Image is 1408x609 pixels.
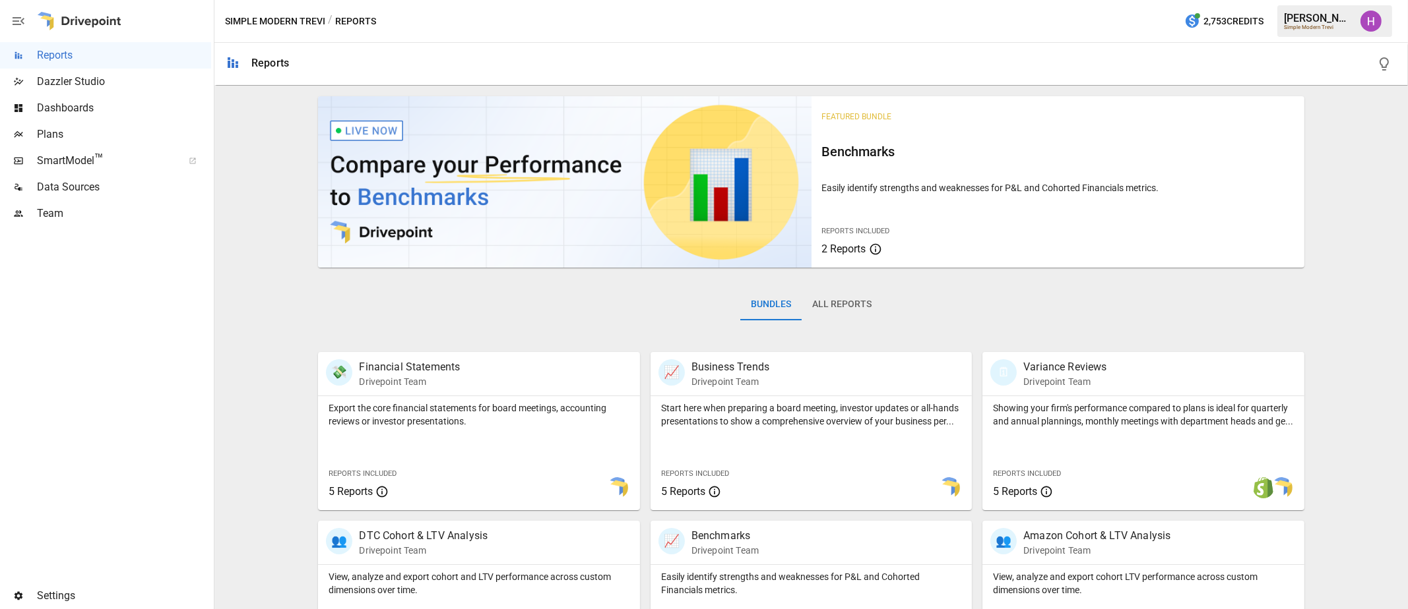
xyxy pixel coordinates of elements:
[37,100,211,116] span: Dashboards
[359,528,488,544] p: DTC Cohort & LTV Analysis
[990,528,1017,554] div: 👥
[37,127,211,142] span: Plans
[359,544,488,557] p: Drivepoint Team
[37,47,211,63] span: Reports
[94,151,104,167] span: ™
[251,57,289,69] div: Reports
[1179,9,1269,34] button: 2,753Credits
[359,359,460,375] p: Financial Statements
[993,401,1293,428] p: Showing your firm's performance compared to plans is ideal for quarterly and annual plannings, mo...
[318,96,811,268] img: video thumbnail
[37,153,174,169] span: SmartModel
[1023,544,1170,557] p: Drivepoint Team
[661,401,961,428] p: Start here when preparing a board meeting, investor updates or all-hands presentations to show a ...
[691,528,759,544] p: Benchmarks
[326,528,352,554] div: 👥
[822,227,890,235] span: Reports Included
[990,359,1017,386] div: 🗓
[329,485,373,498] span: 5 Reports
[1284,24,1353,30] div: Simple Modern Trevi
[37,588,211,604] span: Settings
[658,359,685,386] div: 📈
[1203,13,1264,30] span: 2,753 Credits
[1284,12,1353,24] div: [PERSON_NAME]
[661,469,729,478] span: Reports Included
[993,485,1037,498] span: 5 Reports
[993,570,1293,596] p: View, analyze and export cohort LTV performance across custom dimensions over time.
[37,74,211,90] span: Dazzler Studio
[802,289,882,320] button: All Reports
[1271,477,1293,498] img: smart model
[691,359,769,375] p: Business Trends
[329,401,629,428] p: Export the core financial statements for board meetings, accounting reviews or investor presentat...
[691,544,759,557] p: Drivepoint Team
[822,243,866,255] span: 2 Reports
[1253,477,1274,498] img: shopify
[1360,11,1382,32] img: Harry Antonio
[37,179,211,195] span: Data Sources
[329,570,629,596] p: View, analyze and export cohort and LTV performance across custom dimensions over time.
[822,141,1294,162] h6: Benchmarks
[607,477,628,498] img: smart model
[1023,375,1106,388] p: Drivepoint Team
[1023,528,1170,544] p: Amazon Cohort & LTV Analysis
[822,181,1294,194] p: Easily identify strengths and weaknesses for P&L and Cohorted Financials metrics.
[993,469,1061,478] span: Reports Included
[822,112,892,121] span: Featured Bundle
[658,528,685,554] div: 📈
[326,359,352,386] div: 💸
[661,570,961,596] p: Easily identify strengths and weaknesses for P&L and Cohorted Financials metrics.
[328,13,333,30] div: /
[1353,3,1390,40] button: Harry Antonio
[661,485,705,498] span: 5 Reports
[37,206,211,221] span: Team
[225,13,325,30] button: Simple Modern Trevi
[939,477,960,498] img: smart model
[359,375,460,388] p: Drivepoint Team
[329,469,397,478] span: Reports Included
[740,289,802,320] button: Bundles
[1023,359,1106,375] p: Variance Reviews
[691,375,769,388] p: Drivepoint Team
